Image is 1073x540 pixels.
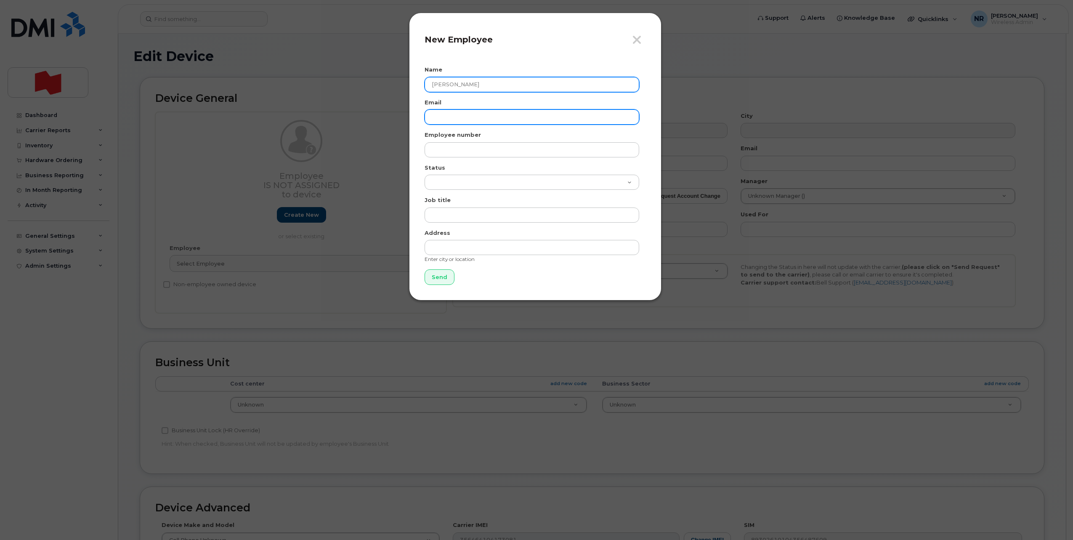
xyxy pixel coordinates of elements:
label: Name [425,66,442,74]
label: Address [425,229,450,237]
h4: New Employee [425,35,646,45]
label: Job title [425,196,451,204]
input: Send [425,269,454,285]
small: Enter city or location [425,256,475,262]
label: Email [425,98,441,106]
label: Employee number [425,131,481,139]
label: Status [425,164,445,172]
